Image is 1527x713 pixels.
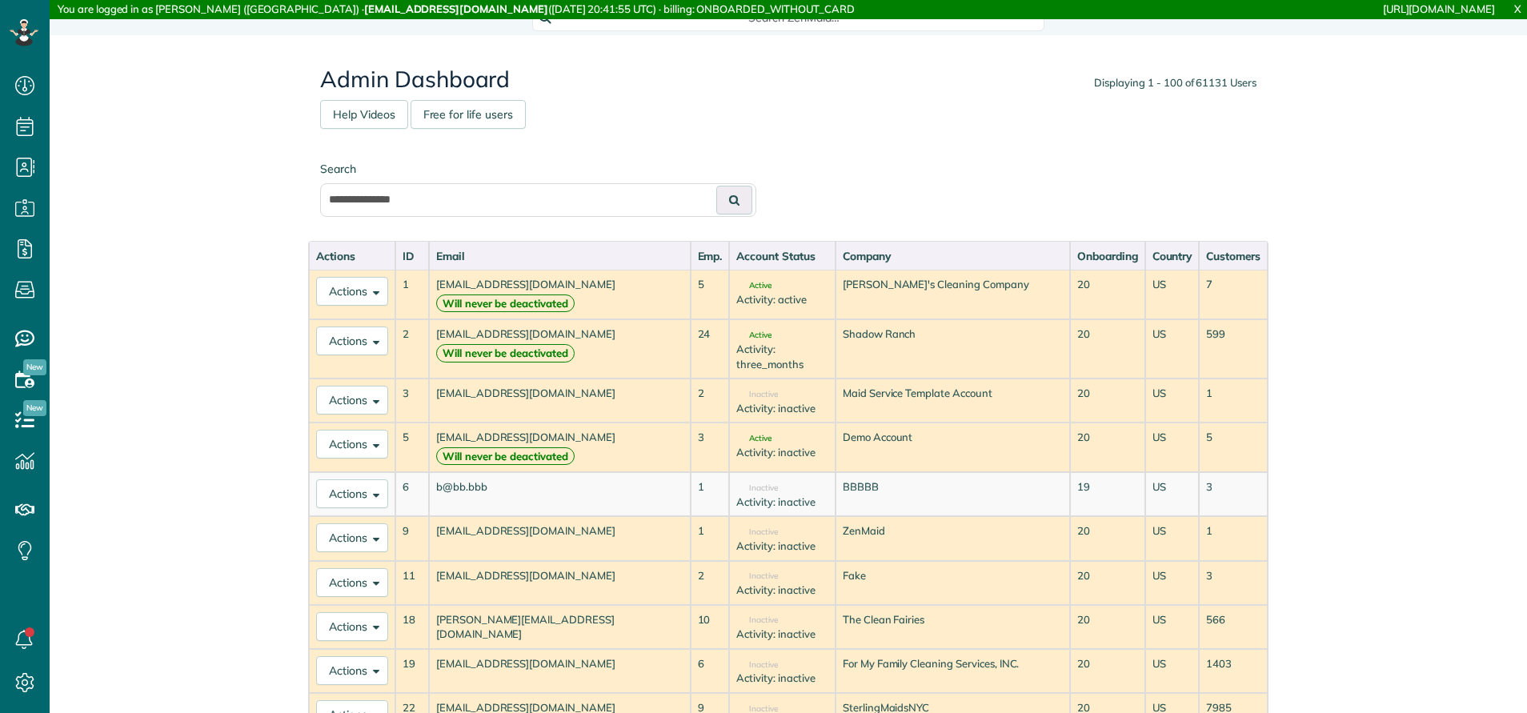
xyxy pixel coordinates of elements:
td: 6 [395,472,429,516]
td: US [1145,319,1200,379]
td: [EMAIL_ADDRESS][DOMAIN_NAME] [429,649,691,693]
td: The Clean Fairies [836,605,1070,649]
div: Activity: three_months [736,342,828,371]
td: 19 [395,649,429,693]
td: 24 [691,319,730,379]
td: [EMAIL_ADDRESS][DOMAIN_NAME] [429,561,691,605]
button: Actions [316,326,388,355]
td: US [1145,379,1200,423]
div: Activity: inactive [736,495,828,510]
div: Activity: active [736,292,828,307]
button: Actions [316,612,388,641]
td: 3 [395,379,429,423]
div: Activity: inactive [736,401,828,416]
td: 5 [1199,423,1268,472]
td: US [1145,649,1200,693]
div: Emp. [698,248,723,264]
td: 9 [395,516,429,560]
td: b@bb.bbb [429,472,691,516]
td: 7 [1199,270,1268,319]
td: [EMAIL_ADDRESS][DOMAIN_NAME] [429,516,691,560]
td: 2 [395,319,429,379]
td: 1 [1199,379,1268,423]
td: 20 [1070,561,1145,605]
td: [EMAIL_ADDRESS][DOMAIN_NAME] [429,423,691,472]
td: [PERSON_NAME]'s Cleaning Company [836,270,1070,319]
span: Inactive [736,391,778,399]
span: Inactive [736,705,778,713]
td: 20 [1070,270,1145,319]
div: Displaying 1 - 100 of 61131 Users [1094,75,1256,90]
td: 20 [1070,319,1145,379]
td: 3 [1199,561,1268,605]
div: Country [1152,248,1192,264]
div: Actions [316,248,388,264]
span: New [23,400,46,416]
button: Actions [316,386,388,415]
span: Inactive [736,484,778,492]
div: Onboarding [1077,248,1138,264]
strong: Will never be deactivated [436,344,575,363]
td: [EMAIL_ADDRESS][DOMAIN_NAME] [429,270,691,319]
span: Active [736,435,772,443]
td: US [1145,561,1200,605]
div: ID [403,248,422,264]
td: 1 [395,270,429,319]
td: US [1145,516,1200,560]
div: Company [843,248,1063,264]
div: Customers [1206,248,1260,264]
td: 11 [395,561,429,605]
td: [EMAIL_ADDRESS][DOMAIN_NAME] [429,319,691,379]
td: 20 [1070,516,1145,560]
button: Actions [316,656,388,685]
td: [EMAIL_ADDRESS][DOMAIN_NAME] [429,379,691,423]
button: Actions [316,479,388,508]
strong: Will never be deactivated [436,447,575,466]
td: 2 [691,379,730,423]
button: Actions [316,277,388,306]
div: Activity: inactive [736,671,828,686]
span: Inactive [736,572,778,580]
span: Inactive [736,528,778,536]
a: Help Videos [320,100,408,129]
span: Inactive [736,661,778,669]
td: 3 [691,423,730,472]
td: 18 [395,605,429,649]
div: Account Status [736,248,828,264]
button: Actions [316,430,388,459]
td: 1 [1199,516,1268,560]
td: Maid Service Template Account [836,379,1070,423]
td: [PERSON_NAME][EMAIL_ADDRESS][DOMAIN_NAME] [429,605,691,649]
td: 20 [1070,649,1145,693]
div: Activity: inactive [736,539,828,554]
h2: Admin Dashboard [320,67,1256,92]
span: Active [736,282,772,290]
td: 599 [1199,319,1268,379]
span: Inactive [736,616,778,624]
td: 3 [1199,472,1268,516]
td: 20 [1070,423,1145,472]
td: 1 [691,472,730,516]
td: Fake [836,561,1070,605]
a: Free for life users [411,100,526,129]
td: BBBBB [836,472,1070,516]
span: Active [736,331,772,339]
td: 20 [1070,605,1145,649]
strong: Will never be deactivated [436,294,575,313]
td: Shadow Ranch [836,319,1070,379]
td: For My Family Cleaning Services, INC. [836,649,1070,693]
td: 2 [691,561,730,605]
td: 566 [1199,605,1268,649]
td: US [1145,472,1200,516]
td: 19 [1070,472,1145,516]
td: 5 [691,270,730,319]
td: 5 [395,423,429,472]
td: 6 [691,649,730,693]
div: Email [436,248,683,264]
td: US [1145,423,1200,472]
td: 1 [691,516,730,560]
div: Activity: inactive [736,583,828,598]
div: Activity: inactive [736,445,828,460]
td: US [1145,270,1200,319]
label: Search [320,161,756,177]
